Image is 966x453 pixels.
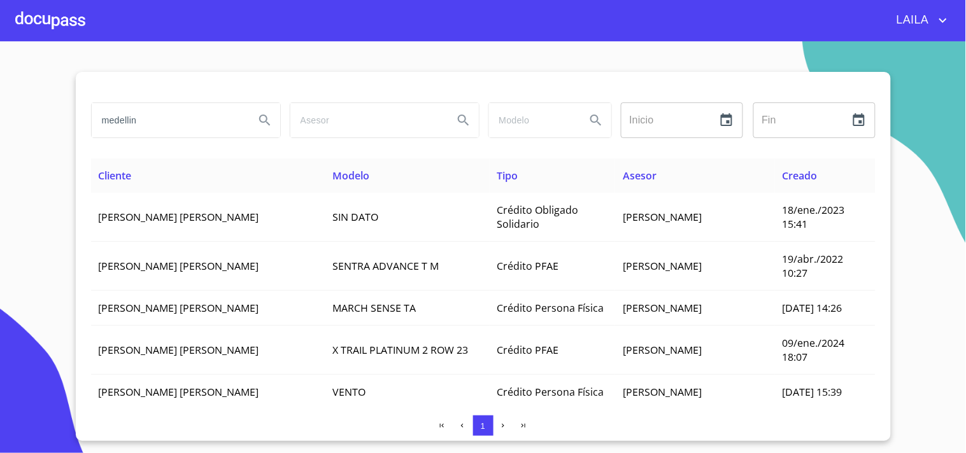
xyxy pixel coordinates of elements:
span: Cliente [99,169,132,183]
button: Search [250,105,280,136]
span: [PERSON_NAME] [PERSON_NAME] [99,385,259,399]
span: 09/ene./2024 18:07 [783,336,845,364]
span: Crédito Persona Física [497,301,604,315]
span: [PERSON_NAME] [PERSON_NAME] [99,210,259,224]
span: SIN DATO [333,210,379,224]
span: [DATE] 15:39 [783,385,842,399]
span: Crédito PFAE [497,259,559,273]
input: search [489,103,576,137]
span: MARCH SENSE TA [333,301,416,315]
span: Crédito Obligado Solidario [497,203,579,231]
span: [PERSON_NAME] [PERSON_NAME] [99,301,259,315]
span: [PERSON_NAME] [623,343,702,357]
span: [DATE] 14:26 [783,301,842,315]
span: VENTO [333,385,366,399]
span: X TRAIL PLATINUM 2 ROW 23 [333,343,469,357]
span: Crédito Persona Física [497,385,604,399]
span: Crédito PFAE [497,343,559,357]
span: [PERSON_NAME] [623,259,702,273]
button: 1 [473,415,494,436]
span: 18/ene./2023 15:41 [783,203,845,231]
button: Search [581,105,611,136]
input: search [92,103,245,137]
span: Creado [783,169,818,183]
button: account of current user [887,10,951,31]
span: [PERSON_NAME] [PERSON_NAME] [99,343,259,357]
span: [PERSON_NAME] [623,301,702,315]
button: Search [448,105,479,136]
span: Tipo [497,169,518,183]
span: LAILA [887,10,935,31]
span: Modelo [333,169,370,183]
span: [PERSON_NAME] [PERSON_NAME] [99,259,259,273]
input: search [290,103,443,137]
span: [PERSON_NAME] [623,210,702,224]
span: Asesor [623,169,657,183]
span: SENTRA ADVANCE T M [333,259,439,273]
span: [PERSON_NAME] [623,385,702,399]
span: 1 [481,421,485,431]
span: 19/abr./2022 10:27 [783,252,844,280]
